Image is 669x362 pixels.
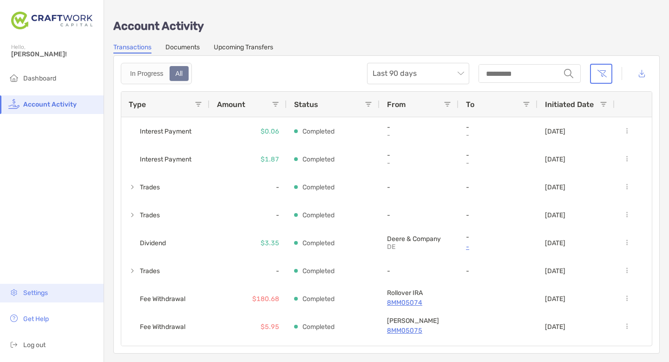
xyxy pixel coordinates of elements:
[545,239,565,247] p: [DATE]
[140,319,185,335] span: Fee Withdrawal
[8,98,20,109] img: activity icon
[302,237,334,249] p: Completed
[387,183,451,191] p: -
[129,100,146,109] span: Type
[23,341,46,349] span: Log out
[261,321,279,333] p: $5.95
[387,159,451,167] p: -
[23,289,48,297] span: Settings
[373,63,464,84] span: Last 90 days
[23,74,56,82] span: Dashboard
[387,211,451,219] p: -
[302,209,334,221] p: Completed
[140,180,160,195] span: Trades
[466,123,530,131] p: -
[466,183,530,191] p: -
[302,321,334,333] p: Completed
[8,72,20,83] img: household icon
[466,267,530,275] p: -
[387,243,451,251] p: DE
[8,287,20,298] img: settings icon
[214,43,273,54] a: Upcoming Transfers
[113,43,151,54] a: Transactions
[545,127,565,135] p: [DATE]
[466,211,530,219] p: -
[387,123,451,131] p: -
[140,124,191,139] span: Interest Payment
[165,43,200,54] a: Documents
[252,293,279,305] p: $180.68
[140,235,166,251] span: Dividend
[261,126,279,137] p: $0.06
[302,293,334,305] p: Completed
[545,295,565,303] p: [DATE]
[140,208,160,223] span: Trades
[387,289,451,297] p: Rollover IRA
[387,235,451,243] p: Deere & Company
[302,265,334,277] p: Completed
[171,67,188,80] div: All
[590,64,612,84] button: Clear filters
[121,63,192,84] div: segmented control
[294,100,318,109] span: Status
[140,291,185,307] span: Fee Withdrawal
[217,100,245,109] span: Amount
[466,159,530,167] p: -
[261,237,279,249] p: $3.35
[210,173,287,201] div: -
[302,181,334,193] p: Completed
[466,131,530,139] p: -
[466,233,530,241] p: -
[564,69,573,78] img: input icon
[11,4,92,37] img: Zoe Logo
[387,317,451,325] p: Roth IRA
[8,339,20,350] img: logout icon
[8,313,20,324] img: get-help icon
[466,241,530,253] a: -
[261,154,279,165] p: $1.87
[545,183,565,191] p: [DATE]
[387,100,406,109] span: From
[387,131,451,139] p: -
[545,267,565,275] p: [DATE]
[210,201,287,229] div: -
[23,315,49,323] span: Get Help
[302,126,334,137] p: Completed
[545,100,594,109] span: Initiated Date
[466,151,530,159] p: -
[11,50,98,58] span: [PERSON_NAME]!
[387,267,451,275] p: -
[140,152,191,167] span: Interest Payment
[23,101,77,108] span: Account Activity
[113,20,660,32] p: Account Activity
[302,154,334,165] p: Completed
[125,67,169,80] div: In Progress
[545,155,565,163] p: [DATE]
[545,211,565,219] p: [DATE]
[545,323,565,331] p: [DATE]
[210,257,287,285] div: -
[387,151,451,159] p: -
[387,325,451,336] a: 8MM05075
[466,100,474,109] span: To
[466,345,530,353] p: -
[140,263,160,279] span: Trades
[387,297,451,308] a: 8MM05074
